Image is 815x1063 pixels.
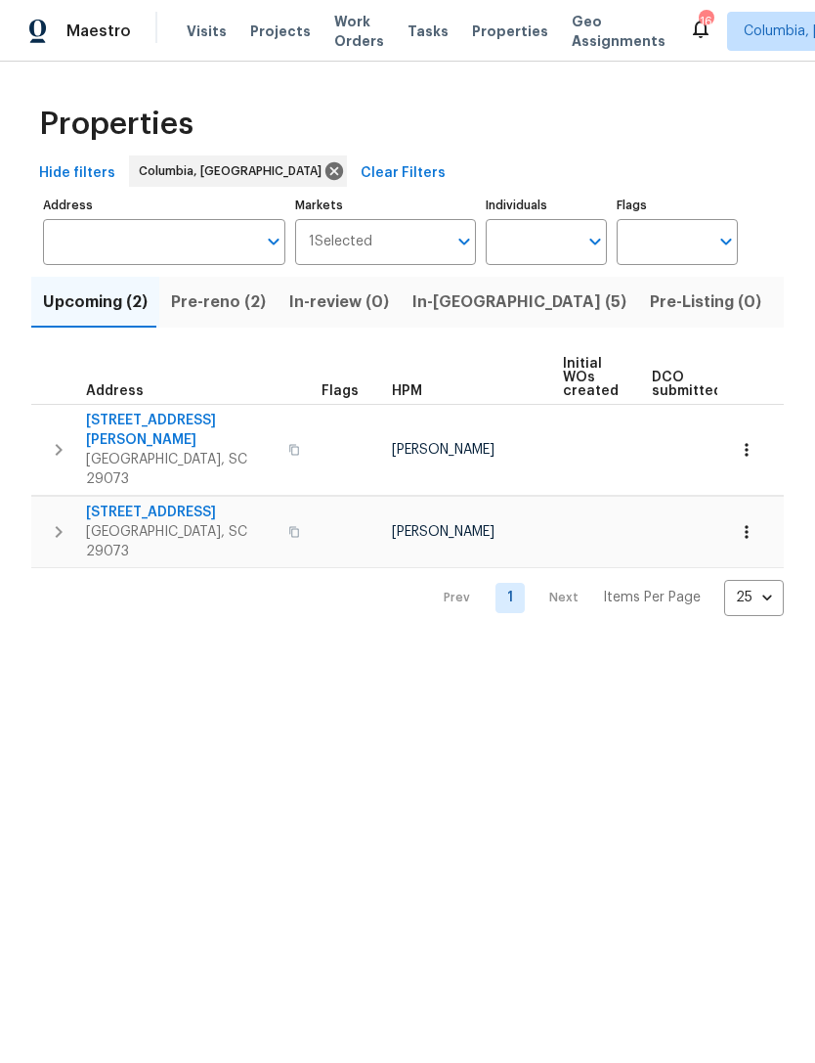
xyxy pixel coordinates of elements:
span: Maestro [66,22,131,41]
nav: Pagination Navigation [425,580,784,616]
span: Work Orders [334,12,384,51]
span: Columbia, [GEOGRAPHIC_DATA] [139,161,329,181]
span: Properties [472,22,548,41]
label: Individuals [486,199,607,211]
button: Open [450,228,478,255]
label: Address [43,199,285,211]
span: Geo Assignments [572,12,665,51]
p: Items Per Page [603,588,701,607]
span: [STREET_ADDRESS][PERSON_NAME] [86,411,277,450]
button: Open [581,228,609,255]
span: Flags [322,384,359,398]
label: Markets [295,199,477,211]
span: Visits [187,22,227,41]
span: [PERSON_NAME] [392,525,494,539]
span: Hide filters [39,161,115,186]
span: In-review (0) [289,288,389,316]
span: In-[GEOGRAPHIC_DATA] (5) [412,288,626,316]
span: [GEOGRAPHIC_DATA], SC 29073 [86,450,277,489]
span: [GEOGRAPHIC_DATA], SC 29073 [86,522,277,561]
button: Hide filters [31,155,123,192]
button: Open [260,228,287,255]
span: HPM [392,384,422,398]
button: Open [712,228,740,255]
span: [STREET_ADDRESS] [86,503,277,522]
div: 16 [699,12,712,31]
span: Address [86,384,144,398]
span: Properties [39,114,193,134]
span: Tasks [407,24,449,38]
button: Clear Filters [353,155,453,192]
span: Upcoming (2) [43,288,148,316]
span: Clear Filters [361,161,446,186]
span: [PERSON_NAME] [392,443,494,457]
span: DCO submitted [652,371,722,398]
span: Pre-reno (2) [171,288,266,316]
span: Projects [250,22,311,41]
a: Goto page 1 [495,583,525,613]
span: Initial WOs created [563,357,619,398]
div: Columbia, [GEOGRAPHIC_DATA] [129,155,347,187]
label: Flags [617,199,738,211]
span: Pre-Listing (0) [650,288,761,316]
div: 25 [724,572,784,623]
span: 1 Selected [309,234,372,250]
